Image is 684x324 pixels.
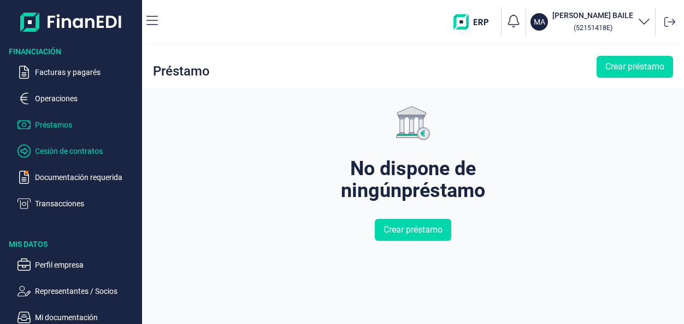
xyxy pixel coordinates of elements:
button: Facturas y pagarés [17,66,138,79]
img: genericImage [396,106,430,140]
button: Operaciones [17,92,138,105]
p: Préstamos [35,118,138,131]
p: Cesión de contratos [35,144,138,158]
button: Representantes / Socios [17,285,138,298]
div: Préstamo [153,65,210,78]
button: Documentación requerida [17,171,138,184]
p: Facturas y pagarés [35,66,138,79]
img: Logo de aplicación [20,9,122,35]
p: Perfil empresa [35,258,138,271]
p: MA [534,16,545,27]
small: Copiar cif [574,24,612,32]
span: Crear préstamo [384,223,443,236]
button: Perfil empresa [17,258,138,271]
button: Crear préstamo [597,56,673,78]
button: Crear préstamo [375,219,451,241]
p: Mi documentación [35,311,138,324]
p: Operaciones [35,92,138,105]
p: Representantes / Socios [35,285,138,298]
button: MA[PERSON_NAME] BAILE (52151418E) [530,10,651,34]
p: Transacciones [35,197,138,210]
button: Cesión de contratos [17,144,138,158]
h3: [PERSON_NAME] BAILE [552,10,633,21]
button: Préstamos [17,118,138,131]
img: erp [453,14,497,30]
button: Transacciones [17,197,138,210]
button: Mi documentación [17,311,138,324]
p: Documentación requerida [35,171,138,184]
div: No dispone de ningún préstamo [328,158,497,201]
span: Crear préstamo [605,60,664,73]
